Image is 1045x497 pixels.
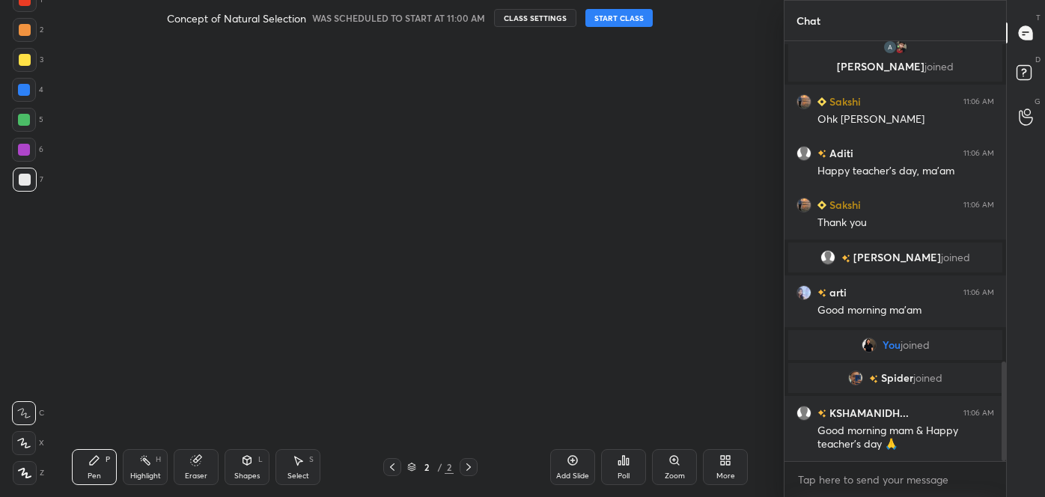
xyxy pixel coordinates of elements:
div: 4 [12,78,43,102]
div: / [437,463,442,472]
h4: Concept of Natural Selection [167,11,306,25]
button: CLASS SETTINGS [494,9,576,27]
div: 2 [419,463,434,472]
p: G [1035,96,1041,107]
div: X [12,431,44,455]
div: 3 [13,48,43,72]
div: Select [287,472,309,480]
div: P [106,456,110,463]
div: Eraser [185,472,207,480]
p: T [1036,12,1041,23]
div: Pen [88,472,101,480]
div: S [309,456,314,463]
p: D [1035,54,1041,65]
div: H [156,456,161,463]
div: Shapes [234,472,260,480]
div: grid [784,41,1006,461]
div: C [12,401,44,425]
h5: WAS SCHEDULED TO START AT 11:00 AM [312,11,485,25]
div: L [258,456,263,463]
div: 2 [13,18,43,42]
div: 6 [12,138,43,162]
div: Z [13,461,44,485]
div: Highlight [130,472,161,480]
div: 5 [12,108,43,132]
div: 7 [13,168,43,192]
div: Add Slide [556,472,589,480]
p: Chat [784,1,832,40]
div: 2 [445,460,454,474]
div: More [716,472,735,480]
div: Zoom [665,472,685,480]
div: Poll [618,472,630,480]
button: START CLASS [585,9,653,27]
